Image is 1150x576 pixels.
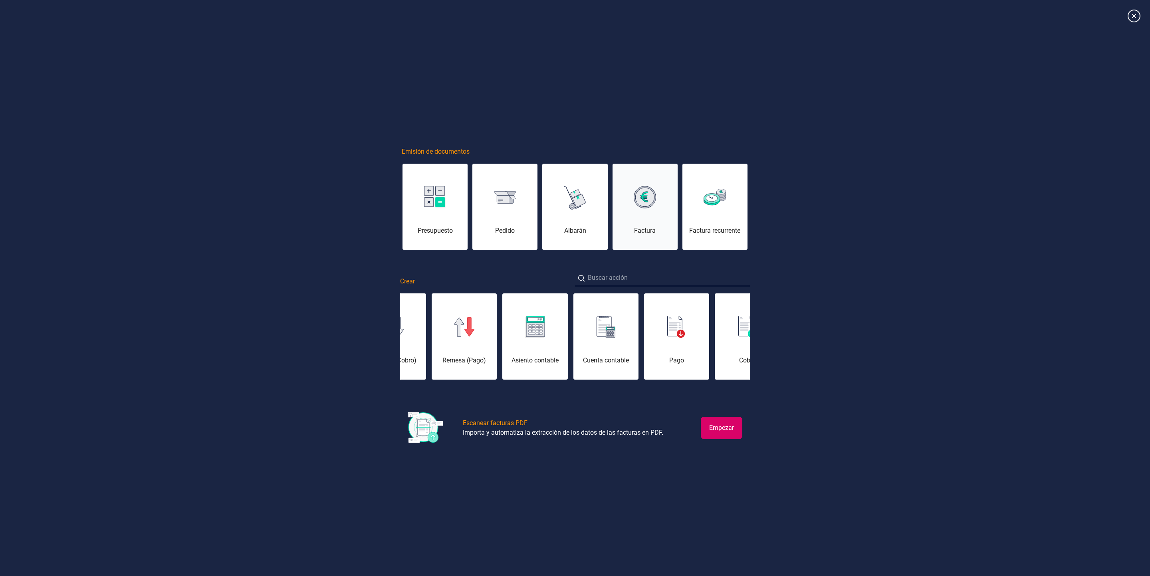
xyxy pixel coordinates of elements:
div: Pago [644,356,709,365]
div: Cobro [715,356,780,365]
div: Factura [613,226,678,236]
img: img-presupuesto.svg [424,186,446,209]
input: Buscar acción [575,270,750,286]
div: Pedido [472,226,537,236]
div: Escanear facturas PDF [463,418,527,428]
div: Cuenta contable [573,356,638,365]
img: img-pedido.svg [494,191,516,204]
img: img-remesa-pago.svg [454,317,475,337]
img: img-albaran.svg [564,184,586,211]
img: img-cuenta-contable.svg [597,316,615,338]
span: Emisión de documentos [402,147,470,156]
div: Importa y automatiza la extracción de los datos de las facturas en PDF. [463,428,663,437]
span: Crear [400,277,415,286]
img: img-cobro.svg [738,316,757,338]
div: Presupuesto [402,226,468,236]
img: img-pago.svg [667,316,686,338]
div: Albarán [542,226,607,236]
img: img-factura-recurrente.svg [704,189,726,205]
div: Factura recurrente [682,226,747,236]
div: Asiento contable [502,356,567,365]
img: img-escanear-facturas-pdf.svg [408,412,444,443]
div: Remesa (Pago) [432,356,497,365]
img: img-asiento-contable.svg [525,316,545,338]
button: Empezar [701,417,742,439]
img: img-factura.svg [634,186,656,208]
